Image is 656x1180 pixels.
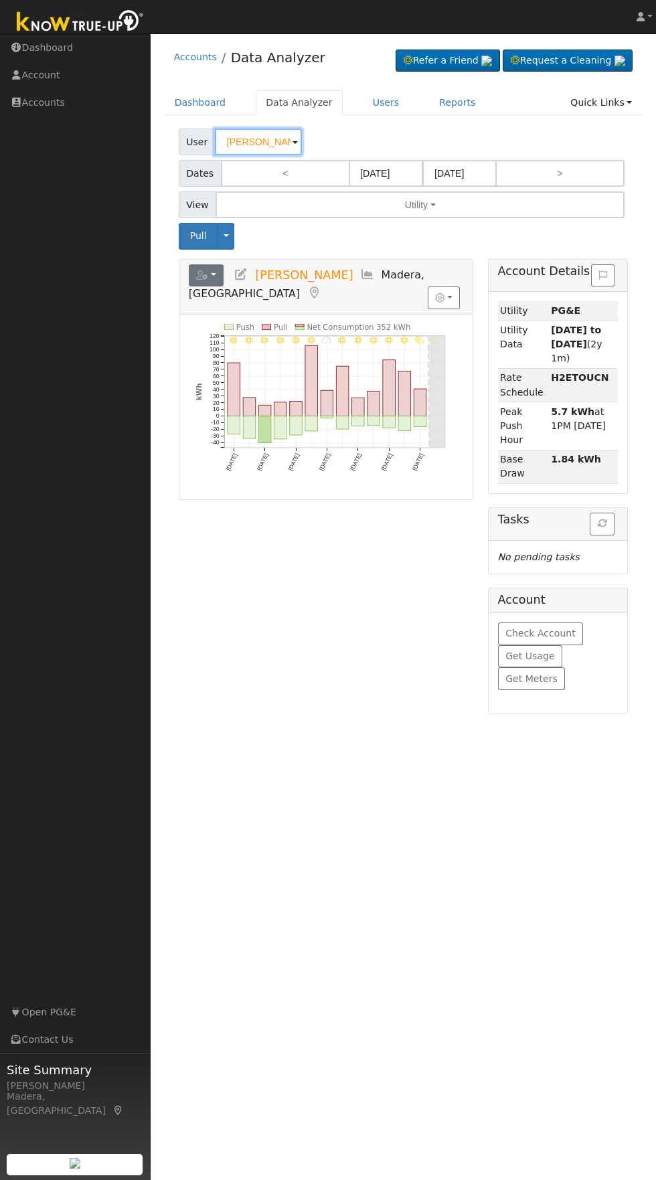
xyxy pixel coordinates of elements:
[505,673,558,684] span: Get Meters
[336,416,349,429] rect: onclick=""
[429,90,485,115] a: Reports
[213,400,220,406] text: 20
[274,416,286,439] rect: onclick=""
[210,346,220,353] text: 100
[260,337,268,344] i: 9/14 - MostlyClear
[352,398,365,416] rect: onclick=""
[221,160,350,187] a: <
[498,321,549,368] td: Utility Data
[400,337,408,344] i: 9/23 - Clear
[498,450,549,483] td: Base Draw
[336,366,349,416] rect: onclick=""
[211,420,220,426] text: -10
[7,1090,143,1118] div: Madera, [GEOGRAPHIC_DATA]
[498,402,549,450] td: Peak Push Hour
[321,416,333,418] rect: onclick=""
[7,1079,143,1093] div: [PERSON_NAME]
[213,353,220,359] text: 90
[165,90,236,115] a: Dashboard
[321,390,333,416] rect: onclick=""
[370,337,377,344] i: 9/21 - Clear
[234,268,248,281] a: Edit User (36547)
[498,264,619,278] h5: Account Details
[367,416,380,426] rect: onclick=""
[411,452,425,472] text: [DATE]
[225,452,239,472] text: [DATE]
[307,337,315,344] i: 9/17 - MostlyClear
[360,268,375,281] a: Multi-Series Graph
[292,337,299,344] i: 9/16 - Clear
[194,384,202,401] text: kWh
[236,323,254,332] text: Push
[307,286,321,300] a: Map
[256,90,343,115] a: Data Analyzer
[213,373,220,380] text: 60
[590,513,614,535] button: Refresh
[210,339,220,346] text: 110
[287,452,301,472] text: [DATE]
[228,363,240,416] rect: onclick=""
[498,301,549,321] td: Utility
[349,452,363,472] text: [DATE]
[505,628,576,639] span: Check Account
[385,337,392,344] i: 9/22 - Clear
[213,386,220,393] text: 40
[614,56,625,66] img: retrieve
[383,416,396,428] rect: onclick=""
[498,667,566,690] button: Get Meters
[243,398,256,416] rect: onclick=""
[498,513,619,527] h5: Tasks
[276,337,284,344] i: 9/15 - MostlyClear
[290,416,303,435] rect: onclick=""
[290,402,303,416] rect: onclick=""
[352,416,365,426] rect: onclick=""
[256,452,270,472] text: [DATE]
[380,452,394,472] text: [DATE]
[179,129,216,155] span: User
[363,90,410,115] a: Users
[549,402,619,450] td: at 1PM [DATE]
[338,337,345,344] i: 9/19 - MostlyClear
[551,325,601,349] strong: [DATE] to [DATE]
[498,622,584,645] button: Check Account
[213,393,220,400] text: 30
[498,552,580,562] i: No pending tasks
[258,416,271,443] rect: onclick=""
[213,380,220,386] text: 50
[190,230,207,241] span: Pull
[216,413,219,420] text: 0
[213,406,220,413] text: 10
[481,56,492,66] img: retrieve
[318,452,332,472] text: [DATE]
[414,389,427,416] rect: onclick=""
[258,406,271,416] rect: onclick=""
[551,372,608,383] strong: C
[210,333,220,339] text: 120
[551,406,594,417] strong: 5.7 kWh
[179,191,217,218] span: View
[414,416,427,427] rect: onclick=""
[498,368,549,402] td: Rate Schedule
[213,359,220,366] text: 80
[70,1158,80,1169] img: retrieve
[398,371,411,416] rect: onclick=""
[396,50,500,72] a: Refer a Friend
[498,593,546,606] h5: Account
[211,433,220,440] text: -30
[415,337,424,344] i: 9/24 - PartlyCloudy
[243,416,256,438] rect: onclick=""
[231,50,325,66] a: Data Analyzer
[274,323,287,332] text: Pull
[7,1061,143,1079] span: Site Summary
[322,337,331,344] i: 9/18 - MostlyCloudy
[551,454,601,465] strong: 1.84 kWh
[398,416,411,431] rect: onclick=""
[551,305,580,316] strong: ID: 17243450, authorized: 09/01/25
[216,191,625,218] button: Utility
[383,360,396,416] rect: onclick=""
[551,325,602,363] span: (2y 1m)
[498,645,563,668] button: Get Usage
[245,337,252,344] i: 9/13 - Clear
[505,651,554,661] span: Get Usage
[495,160,625,187] a: >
